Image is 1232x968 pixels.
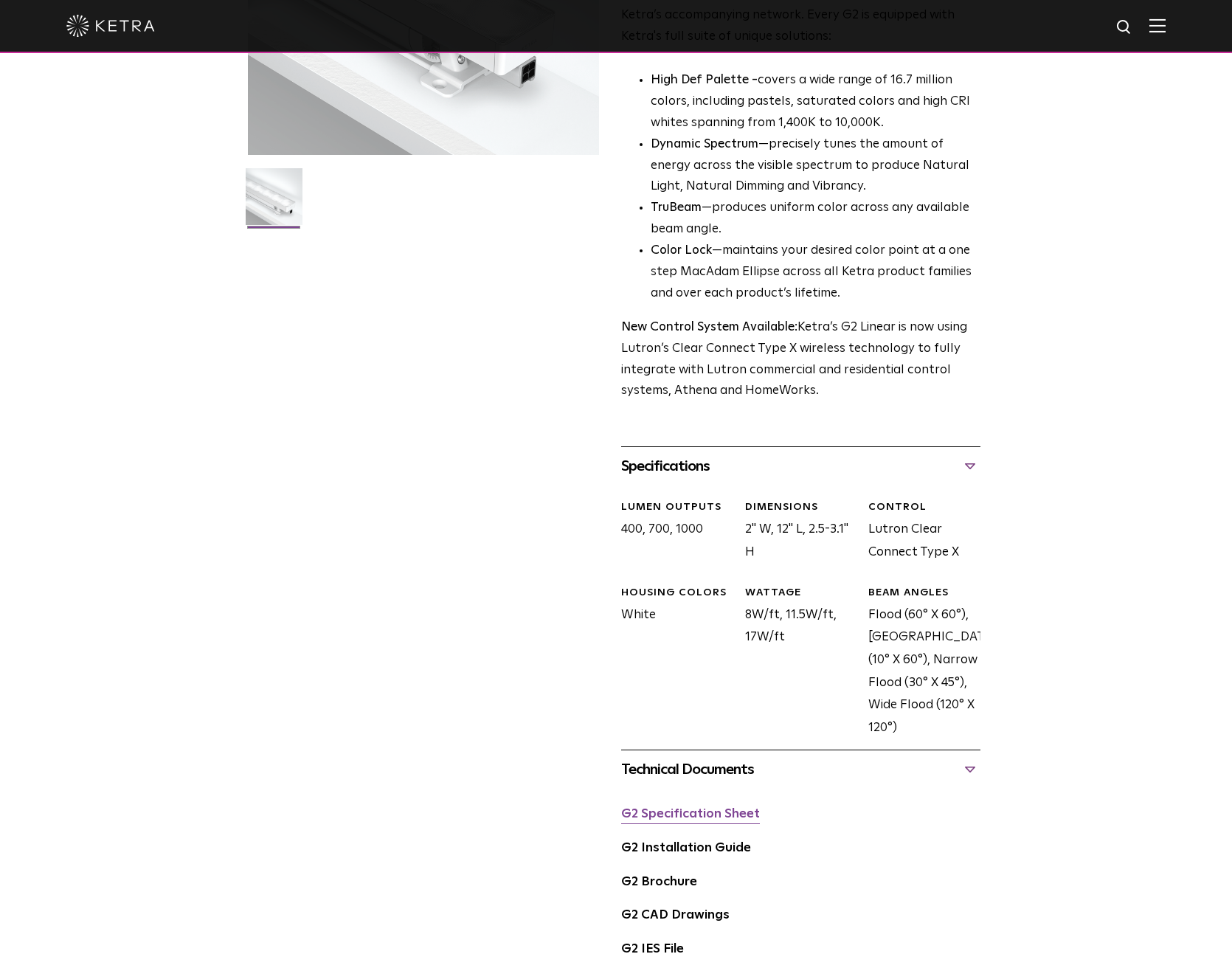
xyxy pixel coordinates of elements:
div: Specifications [621,454,980,478]
img: Hamburger%20Nav.svg [1149,18,1166,32]
div: DIMENSIONS [745,500,857,515]
a: G2 Installation Guide [621,842,751,854]
img: G2-Linear-2021-Web-Square [246,168,302,236]
div: Flood (60° X 60°), [GEOGRAPHIC_DATA] (10° X 60°), Narrow Flood (30° X 45°), Wide Flood (120° X 120°) [857,586,980,739]
strong: Color Lock [651,244,712,257]
a: G2 CAD Drawings [621,909,730,922]
div: White [610,586,733,739]
div: Lutron Clear Connect Type X [857,500,980,564]
strong: New Control System Available: [621,321,797,333]
div: 400, 700, 1000 [610,500,733,564]
div: WATTAGE [745,586,857,601]
a: G2 Brochure [621,876,697,888]
div: BEAM ANGLES [868,586,980,601]
div: 8W/ft, 11.5W/ft, 17W/ft [734,586,857,739]
strong: High Def Palette - [651,74,758,86]
li: —precisely tunes the amount of energy across the visible spectrum to produce Natural Light, Natur... [651,134,980,198]
div: Technical Documents [621,758,980,781]
img: ketra-logo-2019-white [66,15,155,37]
div: 2" W, 12" L, 2.5-3.1" H [734,500,857,564]
div: LUMEN OUTPUTS [621,500,733,515]
div: CONTROL [868,500,980,515]
img: search icon [1115,18,1134,37]
li: —produces uniform color across any available beam angle. [651,198,980,241]
strong: TruBeam [651,201,702,214]
div: HOUSING COLORS [621,586,733,601]
p: Ketra’s G2 Linear is now using Lutron’s Clear Connect Type X wireless technology to fully integra... [621,317,980,403]
li: —maintains your desired color point at a one step MacAdam Ellipse across all Ketra product famili... [651,241,980,305]
a: G2 Specification Sheet [621,808,760,820]
p: covers a wide range of 16.7 million colors, including pastels, saturated colors and high CRI whit... [651,70,980,134]
strong: Dynamic Spectrum [651,138,758,151]
a: G2 IES File [621,943,684,955]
